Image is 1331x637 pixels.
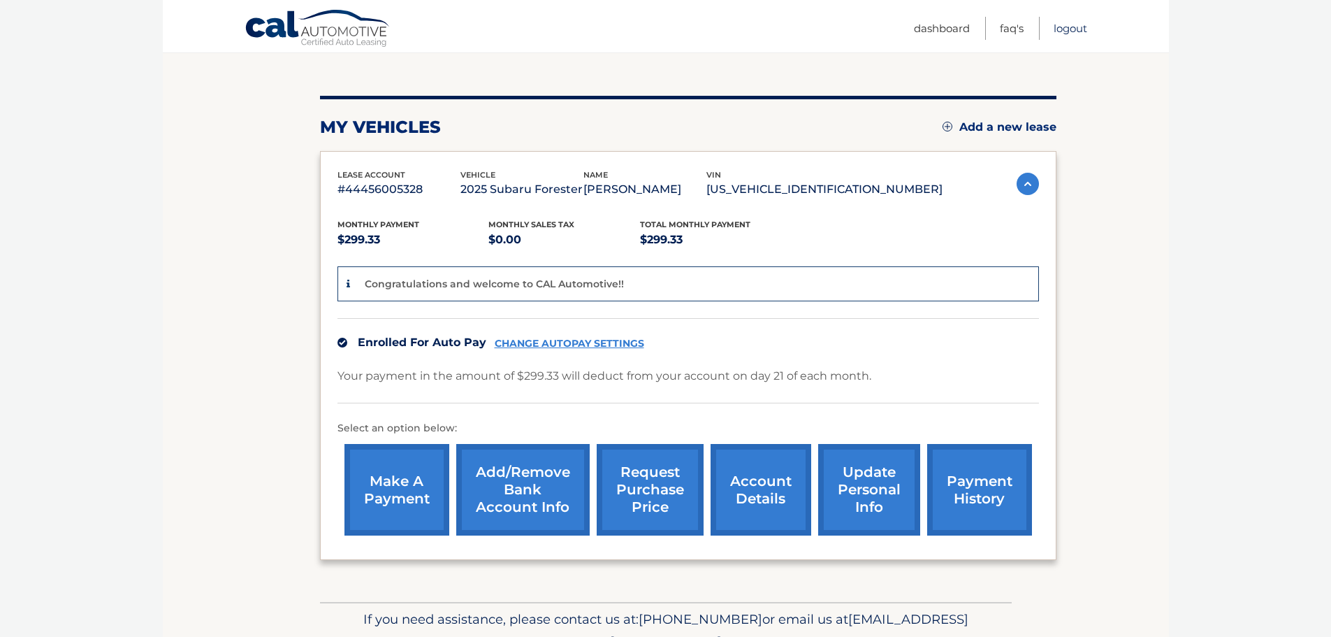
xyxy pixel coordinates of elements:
[365,278,624,290] p: Congratulations and welcome to CAL Automotive!!
[818,444,920,536] a: update personal info
[320,117,441,138] h2: my vehicles
[245,9,391,50] a: Cal Automotive
[358,336,486,349] span: Enrolled For Auto Pay
[1017,173,1039,195] img: accordion-active.svg
[640,230,792,250] p: $299.33
[337,366,871,386] p: Your payment in the amount of $299.33 will deduct from your account on day 21 of each month.
[337,420,1039,437] p: Select an option below:
[337,220,419,229] span: Monthly Payment
[639,611,762,627] span: [PHONE_NUMBER]
[706,180,943,199] p: [US_VEHICLE_IDENTIFICATION_NUMBER]
[337,338,347,348] img: check.svg
[943,122,952,131] img: add.svg
[711,444,811,536] a: account details
[337,170,405,180] span: lease account
[337,180,460,199] p: #44456005328
[344,444,449,536] a: make a payment
[1000,17,1024,40] a: FAQ's
[914,17,970,40] a: Dashboard
[943,120,1056,134] a: Add a new lease
[460,170,495,180] span: vehicle
[488,230,640,250] p: $0.00
[583,180,706,199] p: [PERSON_NAME]
[495,338,644,350] a: CHANGE AUTOPAY SETTINGS
[706,170,721,180] span: vin
[583,170,608,180] span: name
[640,220,750,229] span: Total Monthly Payment
[927,444,1032,536] a: payment history
[1054,17,1087,40] a: Logout
[597,444,704,536] a: request purchase price
[456,444,590,536] a: Add/Remove bank account info
[337,230,489,250] p: $299.33
[488,220,574,229] span: Monthly sales Tax
[460,180,583,199] p: 2025 Subaru Forester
